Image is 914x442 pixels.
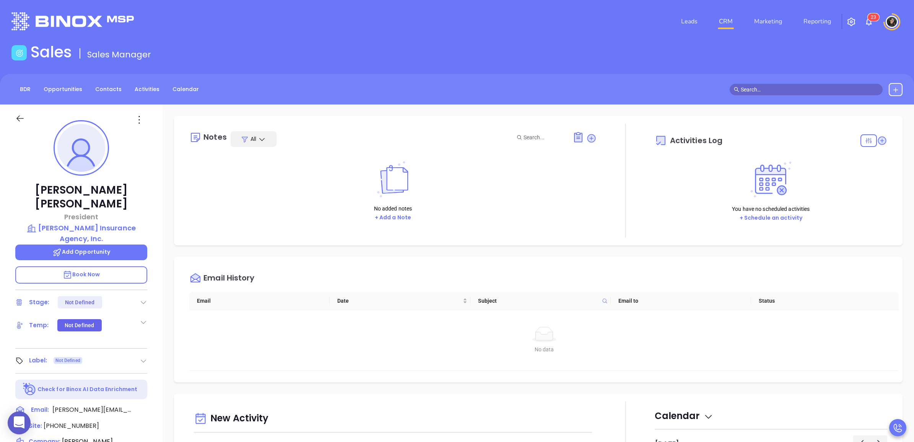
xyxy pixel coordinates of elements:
img: user [886,16,898,28]
h1: Sales [31,43,72,61]
a: Reporting [800,14,834,29]
a: Activities [130,83,164,96]
a: Calendar [168,83,203,96]
input: Search... [524,133,564,142]
p: President [15,212,147,222]
div: Not Defined [65,296,94,308]
img: logo [11,12,134,30]
button: + Add a Note [372,213,413,222]
div: Temp: [29,320,49,331]
span: Calendar [655,409,713,422]
img: Notes [372,161,413,197]
div: New Activity [194,409,592,429]
a: [PERSON_NAME] Insurance Agency, Inc. [15,223,147,244]
img: profile-user [57,124,105,172]
img: Activities [750,161,792,198]
span: search [734,87,739,92]
span: 3 [873,15,876,20]
span: Date [337,297,461,305]
sup: 23 [868,13,879,21]
span: Add Opportunity [52,248,111,256]
div: Stage: [29,297,50,308]
div: Not Defined [65,319,94,331]
span: Site : [29,422,42,430]
span: [PERSON_NAME][EMAIL_ADDRESS][DOMAIN_NAME] [52,405,133,414]
span: Not Defined [55,356,80,365]
button: + Schedule an activity [737,214,805,222]
th: Date [330,292,470,310]
span: Sales Manager [87,49,151,60]
div: Email History [203,274,254,284]
div: No data [195,345,893,354]
p: No added notes [372,204,413,213]
th: Email to [611,292,751,310]
img: Ai-Enrich-DaqCidB-.svg [23,383,36,396]
input: Search… [741,85,878,94]
span: [PHONE_NUMBER] [44,421,99,430]
span: Email: [31,405,49,415]
a: Leads [678,14,701,29]
span: 2 [871,15,873,20]
div: Label: [29,355,47,366]
span: Book Now [63,271,100,278]
a: Marketing [751,14,785,29]
th: Status [751,292,891,310]
a: CRM [716,14,736,29]
p: [PERSON_NAME] [PERSON_NAME] [15,183,147,211]
p: Check for Binox AI Data Enrichment [37,385,137,393]
a: BDR [15,83,35,96]
img: iconSetting [847,17,856,26]
span: Activities Log [670,137,722,144]
img: iconNotification [864,17,873,26]
a: Opportunities [39,83,87,96]
span: Subject [478,297,599,305]
th: Email [189,292,330,310]
div: Notes [203,133,227,141]
a: Contacts [91,83,126,96]
p: You have no scheduled activities [732,205,810,213]
span: All [250,135,256,143]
